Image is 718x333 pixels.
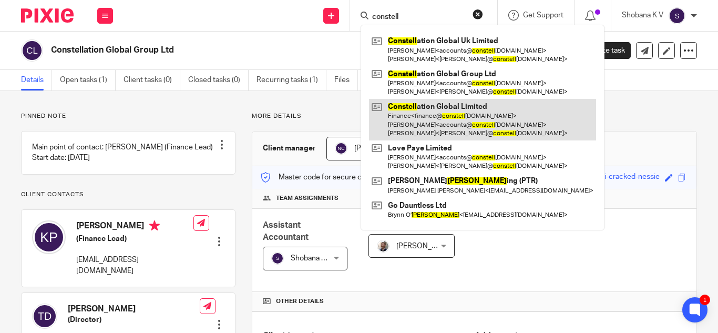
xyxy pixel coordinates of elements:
[32,220,66,254] img: svg%3E
[21,112,235,120] p: Pinned note
[354,145,412,152] span: [PERSON_NAME]
[21,190,235,199] p: Client contacts
[21,39,43,62] img: svg%3E
[622,10,663,21] p: Shobana K V
[76,255,193,276] p: [EMAIL_ADDRESS][DOMAIN_NAME]
[21,8,74,23] img: Pixie
[291,255,332,262] span: Shobana K V
[473,9,483,19] button: Clear
[523,12,563,19] span: Get Support
[252,112,697,120] p: More details
[257,70,326,90] a: Recurring tasks (1)
[271,252,284,265] img: svg%3E
[263,221,309,241] span: Assistant Accountant
[396,243,454,250] span: [PERSON_NAME]
[68,304,200,315] h4: [PERSON_NAME]
[76,220,193,234] h4: [PERSON_NAME]
[377,240,389,253] img: Matt%20Circle.png
[371,13,466,22] input: Search
[554,171,660,184] div: grandmas-khaki-cracked-nessie
[149,220,160,231] i: Primary
[700,295,710,305] div: 1
[188,70,249,90] a: Closed tasks (0)
[32,304,57,329] img: svg%3E
[334,70,358,90] a: Files
[260,172,442,183] p: Master code for secure communications and files
[21,70,52,90] a: Details
[76,234,193,244] h5: (Finance Lead)
[68,315,200,325] h5: (Director)
[276,194,339,203] span: Team assignments
[335,142,347,155] img: svg%3E
[60,70,116,90] a: Open tasks (1)
[276,297,324,306] span: Other details
[669,7,685,24] img: svg%3E
[51,45,454,56] h2: Constellation Global Group Ltd
[263,143,316,154] h3: Client manager
[124,70,180,90] a: Client tasks (0)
